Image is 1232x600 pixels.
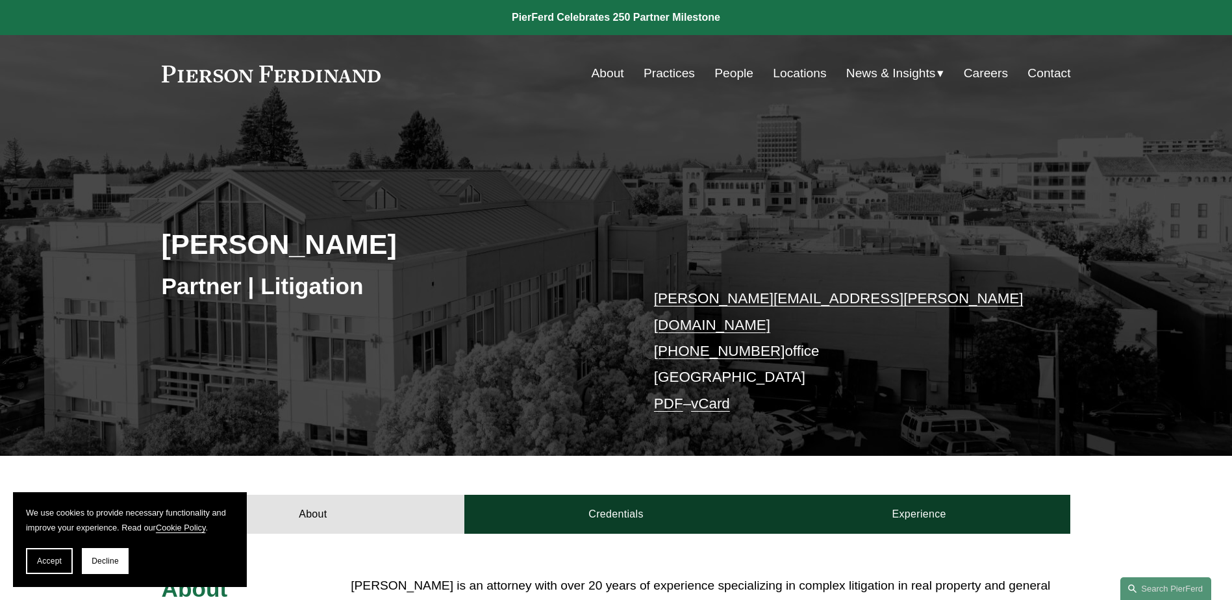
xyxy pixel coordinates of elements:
a: Cookie Policy [156,523,206,532]
button: Accept [26,548,73,574]
h3: Partner | Litigation [162,272,616,301]
a: [PHONE_NUMBER] [654,343,785,359]
a: vCard [691,395,730,412]
a: Locations [773,61,826,86]
section: Cookie banner [13,492,247,587]
a: Practices [644,61,695,86]
button: Decline [82,548,129,574]
span: Accept [37,556,62,566]
a: Credentials [464,495,768,534]
a: Search this site [1120,577,1211,600]
a: People [714,61,753,86]
a: About [592,61,624,86]
p: office [GEOGRAPHIC_DATA] – [654,286,1033,417]
a: Careers [964,61,1008,86]
a: About [162,495,465,534]
a: Experience [768,495,1071,534]
a: PDF [654,395,683,412]
p: We use cookies to provide necessary functionality and improve your experience. Read our . [26,505,234,535]
a: folder dropdown [846,61,944,86]
span: News & Insights [846,62,936,85]
span: Decline [92,556,119,566]
h2: [PERSON_NAME] [162,227,616,261]
a: Contact [1027,61,1070,86]
a: [PERSON_NAME][EMAIL_ADDRESS][PERSON_NAME][DOMAIN_NAME] [654,290,1024,332]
